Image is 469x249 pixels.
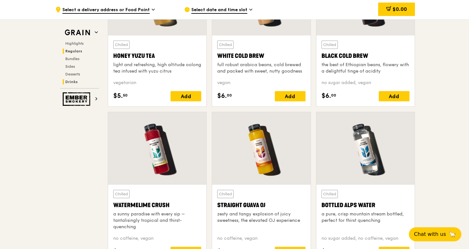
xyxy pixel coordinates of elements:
[113,201,201,210] div: Watermelime Crush
[322,190,338,198] div: Chilled
[65,80,78,84] span: Drinks
[322,91,331,101] span: $6.
[171,91,201,101] div: Add
[217,51,305,60] div: White Cold Brew
[322,211,409,224] div: a pure, crisp mountain stream bottled, perfect for thirst quenching
[217,91,227,101] span: $6.
[409,227,461,241] button: Chat with us🦙
[63,92,92,106] img: Ember Smokery web logo
[379,91,409,101] div: Add
[275,91,306,101] div: Add
[322,62,409,74] div: the best of Ethiopian beans, flowery with a delightful tinge of acidity
[322,201,409,210] div: Bottled Alps Water
[65,49,82,53] span: Regulars
[322,51,409,60] div: Black Cold Brew
[217,235,305,242] div: no caffeine, vegan
[113,190,130,198] div: Chilled
[113,80,201,86] div: vegetarian
[191,7,247,14] span: Select date and time slot
[113,91,123,101] span: $5.
[331,93,336,98] span: 00
[217,41,234,49] div: Chilled
[113,235,201,242] div: no caffeine, vegan
[63,27,92,38] img: Grain web logo
[113,62,201,74] div: light and refreshing, high altitude oolong tea infused with yuzu citrus
[65,64,75,69] span: Sides
[217,190,234,198] div: Chilled
[217,80,305,86] div: vegan
[123,93,128,98] span: 50
[322,80,409,86] div: no sugar added, vegan
[322,41,338,49] div: Chilled
[217,62,305,74] div: full robust arabica beans, cold brewed and packed with sweet, nutty goodness
[113,51,201,60] div: Honey Yuzu Tea
[65,41,83,46] span: Highlights
[414,230,446,238] span: Chat with us
[449,230,456,238] span: 🦙
[113,41,130,49] div: Chilled
[393,6,407,12] span: $0.00
[65,57,79,61] span: Bundles
[65,72,80,76] span: Desserts
[217,211,305,224] div: zesty and tangy explosion of juicy sweetness, the elevated OJ experience
[217,201,305,210] div: Straight Guava OJ
[227,93,232,98] span: 00
[113,211,201,230] div: a sunny paradise with every sip – tantalisingly tropical and thirst-quenching
[62,7,150,14] span: Select a delivery address or Food Point
[322,235,409,242] div: no sugar added, no caffeine, vegan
